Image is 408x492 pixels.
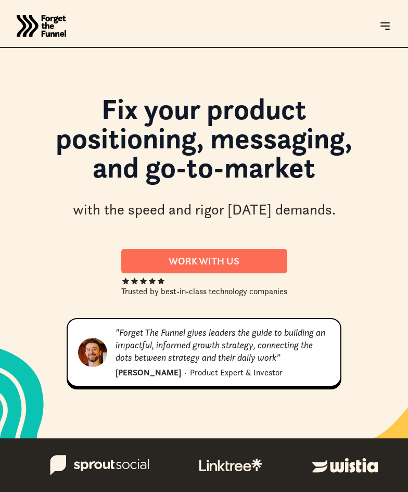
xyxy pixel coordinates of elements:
[116,326,330,364] div: "Forget The Funnel gives leaders the guide to building an impactful, informed growth strategy, co...
[190,366,283,379] div: Product Expert & Investor
[134,255,275,267] div: Work With us
[121,249,287,273] a: Work With us
[52,94,355,192] h1: Fix your product positioning, messaging, and go-to-market
[73,200,336,219] div: with the speed and rigor [DATE] demands.
[184,366,186,379] div: ·
[121,285,287,297] div: Trusted by best-in-class technology companies
[17,5,66,47] a: home
[116,366,181,379] div: [PERSON_NAME]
